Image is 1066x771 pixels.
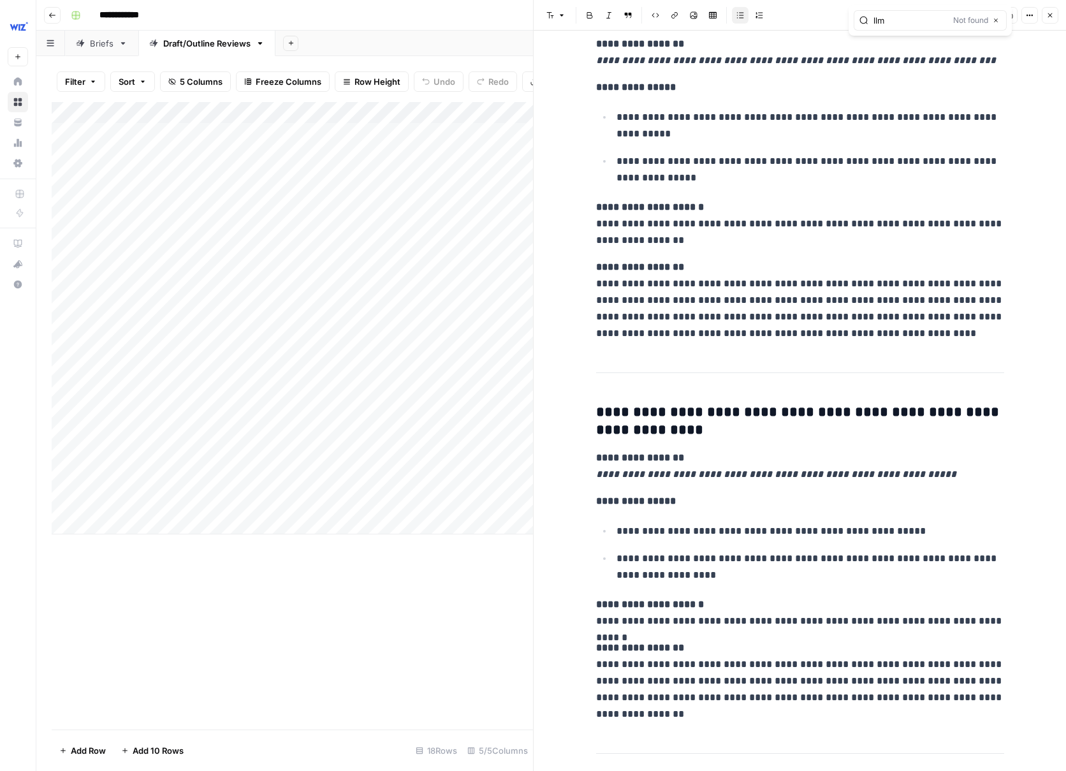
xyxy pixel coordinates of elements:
[873,14,948,27] input: Search
[8,112,28,133] a: Your Data
[133,744,184,757] span: Add 10 Rows
[65,75,85,88] span: Filter
[953,15,988,26] span: Not found
[335,71,409,92] button: Row Height
[8,153,28,173] a: Settings
[160,71,231,92] button: 5 Columns
[236,71,330,92] button: Freeze Columns
[414,71,464,92] button: Undo
[8,10,28,42] button: Workspace: Wiz
[8,71,28,92] a: Home
[488,75,509,88] span: Redo
[71,744,106,757] span: Add Row
[113,740,191,761] button: Add 10 Rows
[8,254,27,274] div: What's new?
[90,37,113,50] div: Briefs
[256,75,321,88] span: Freeze Columns
[65,31,138,56] a: Briefs
[110,71,155,92] button: Sort
[354,75,400,88] span: Row Height
[8,133,28,153] a: Usage
[469,71,517,92] button: Redo
[138,31,275,56] a: Draft/Outline Reviews
[434,75,455,88] span: Undo
[8,274,28,295] button: Help + Support
[57,71,105,92] button: Filter
[8,92,28,112] a: Browse
[163,37,251,50] div: Draft/Outline Reviews
[180,75,223,88] span: 5 Columns
[8,254,28,274] button: What's new?
[411,740,462,761] div: 18 Rows
[8,15,31,38] img: Wiz Logo
[119,75,135,88] span: Sort
[52,740,113,761] button: Add Row
[8,233,28,254] a: AirOps Academy
[462,740,533,761] div: 5/5 Columns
